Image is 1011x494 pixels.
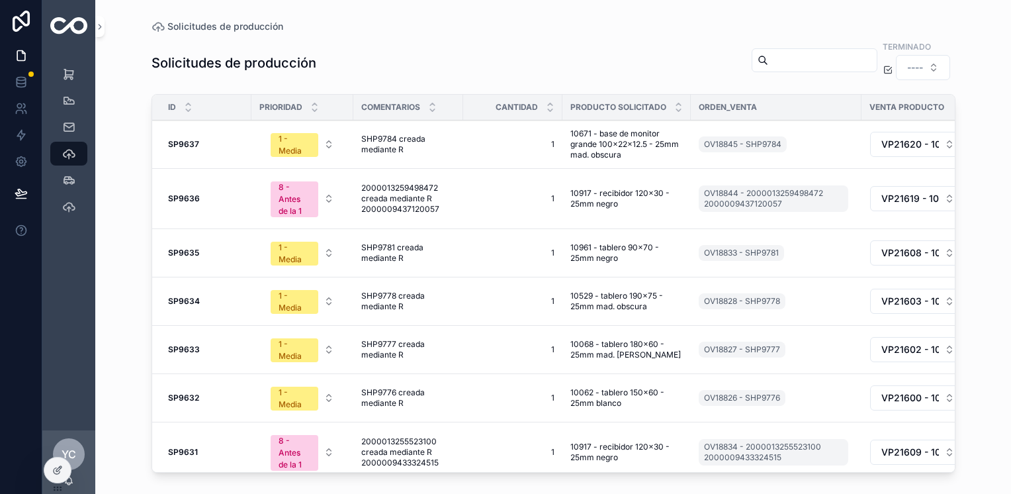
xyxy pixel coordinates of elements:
[361,242,455,264] span: SHP9781 creada mediante R
[361,102,420,113] span: Comentarios
[260,332,345,368] button: Select Button
[870,186,966,211] button: Select Button
[496,102,538,113] span: Cantidad
[168,102,176,113] span: ID
[881,138,939,151] span: VP21620 - 10671 - base de monitor grande 100x22x12.5 - 25mm mad. obscura
[260,235,345,271] button: Select Button
[279,387,310,411] div: 1 - Media
[361,339,455,360] span: SHP9777 creada mediante R
[259,102,302,113] span: Prioridad
[50,17,87,36] img: App logo
[279,290,310,314] div: 1 - Media
[152,20,283,33] a: Solicitudes de producción
[279,338,310,362] div: 1 - Media
[881,343,939,356] span: VP21602 - 10140 - escritorio electrico premium ajustable negro - tablero 180x60 25mm mad. [PERSON...
[361,183,455,215] span: 2000013259498472 creada mediante R 2000009437120057
[870,385,966,411] button: Select Button
[279,435,310,471] div: 8 - Antes de la 1
[704,248,779,258] span: OV18833 - SHP9781
[881,192,939,205] span: VP21619 - 10917 - recibidor 120x30 - 25mm negro
[471,139,554,150] span: 1
[168,447,198,457] strong: SP9631
[870,240,966,266] button: Select Button
[704,296,780,307] span: OV18828 - SHP9778
[881,295,939,308] span: VP21603 - 10486 - escritorio electrico premium ajustable negro - tablero 190x75 25mm mad. obscura
[570,387,683,409] span: 10062 - tablero 150x60 - 25mm blanco
[907,61,923,74] span: ----
[471,296,554,307] span: 1
[704,139,781,150] span: OV18845 - SHP9784
[168,193,200,203] strong: SP9636
[699,293,785,309] a: OV18828 - SHP9778
[881,446,939,459] span: VP21609 - 10917 - recibidor 120x30 - 25mm negro
[570,339,683,360] span: 10068 - tablero 180x60 - 25mm mad. [PERSON_NAME]
[704,442,843,463] span: OV18834 - 2000013255523100 2000009433324515
[168,344,200,354] strong: SP9633
[570,291,683,312] span: 10529 - tablero 190x75 - 25mm mad. obscura
[699,245,784,261] a: OV18833 - SHP9781
[168,296,200,306] strong: SP9634
[699,342,785,358] a: OV18827 - SHP9777
[471,344,554,355] span: 1
[870,289,966,314] button: Select Button
[881,391,939,405] span: VP21600 - 10110 - escritorio altura ajustable electrico negro - tablero 150x60 25mm blanco
[279,242,310,266] div: 1 - Media
[699,439,848,466] a: OV18834 - 2000013255523100 2000009433324515
[167,20,283,33] span: Solicitudes de producción
[471,447,554,458] span: 1
[260,283,345,319] button: Select Button
[869,102,944,113] span: Venta producto
[699,390,785,406] a: OV18826 - SHP9776
[260,126,345,162] button: Select Button
[471,248,554,258] span: 1
[361,436,455,468] span: 2000013255523100 creada mediante R 2000009433324515
[881,246,939,260] span: VP21608 - 10275 - escritorio de altura ajustable en escuadra base negro - tablero 180x60+90x60 25...
[704,344,780,355] span: OV18827 - SHP9777
[42,53,95,236] div: scrollable content
[883,40,931,52] label: Terminado
[570,442,683,463] span: 10917 - recibidor 120x30 - 25mm negro
[570,102,666,113] span: Producto solicitado
[168,393,199,403] strong: SP9632
[361,134,455,155] span: SHP9784 creada mediante R
[471,193,554,204] span: 1
[361,387,455,409] span: SHP9776 creada mediante R
[699,185,848,212] a: OV18844 - 2000013259498472 2000009437120057
[704,393,780,403] span: OV18826 - SHP9776
[260,380,345,416] button: Select Button
[570,242,683,264] span: 10961 - tablero 90x70 - 25mm negro
[896,55,950,80] button: Select Button
[870,337,966,362] button: Select Button
[471,393,554,403] span: 1
[870,132,966,157] button: Select Button
[279,133,310,157] div: 1 - Media
[260,428,345,476] button: Select Button
[699,136,787,152] a: OV18845 - SHP9784
[704,188,843,209] span: OV18844 - 2000013259498472 2000009437120057
[62,446,76,462] span: YC
[168,248,199,258] strong: SP9635
[870,440,966,465] button: Select Button
[699,102,757,113] span: Orden_venta
[152,54,316,72] h1: Solicitudes de producción
[361,291,455,312] span: SHP9778 creada mediante R
[570,128,683,160] span: 10671 - base de monitor grande 100x22x12.5 - 25mm mad. obscura
[260,175,345,222] button: Select Button
[168,139,199,149] strong: SP9637
[279,181,310,217] div: 8 - Antes de la 1
[570,188,683,209] span: 10917 - recibidor 120x30 - 25mm negro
